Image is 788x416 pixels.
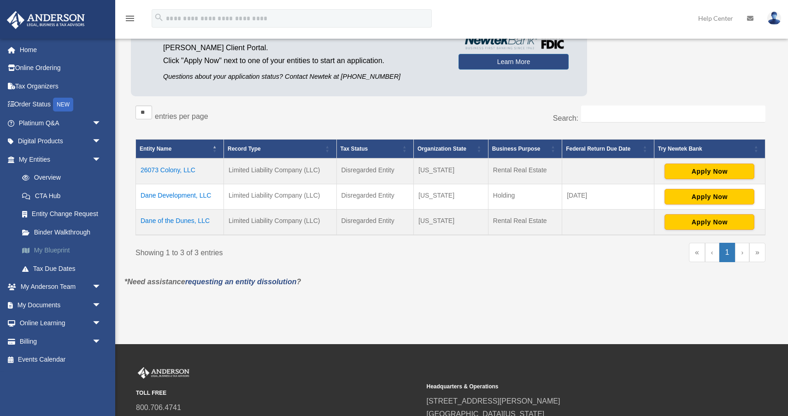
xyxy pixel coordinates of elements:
[124,16,135,24] a: menu
[163,71,445,82] p: Questions about your application status? Contact Newtek at [PHONE_NUMBER]
[92,296,111,315] span: arrow_drop_down
[418,146,466,152] span: Organization State
[92,132,111,151] span: arrow_drop_down
[6,95,115,114] a: Order StatusNEW
[6,77,115,95] a: Tax Organizers
[223,184,336,210] td: Limited Liability Company (LLC)
[488,210,562,235] td: Rental Real Estate
[689,243,705,262] a: First
[427,397,560,405] a: [STREET_ADDRESS][PERSON_NAME]
[13,205,115,223] a: Entity Change Request
[488,158,562,184] td: Rental Real Estate
[163,29,445,54] p: by applying from the [PERSON_NAME] Client Portal.
[427,382,711,392] small: Headquarters & Operations
[414,184,488,210] td: [US_STATE]
[136,388,420,398] small: TOLL FREE
[336,184,414,210] td: Disregarded Entity
[6,59,115,77] a: Online Ordering
[492,146,541,152] span: Business Purpose
[658,143,751,154] div: Try Newtek Bank
[6,278,115,296] a: My Anderson Teamarrow_drop_down
[6,41,115,59] a: Home
[488,140,562,159] th: Business Purpose: Activate to sort
[6,132,115,151] a: Digital Productsarrow_drop_down
[155,112,208,120] label: entries per page
[665,164,754,179] button: Apply Now
[459,54,569,70] a: Learn More
[92,278,111,297] span: arrow_drop_down
[140,146,171,152] span: Entity Name
[13,241,115,260] a: My Blueprint
[136,184,224,210] td: Dane Development, LLC
[13,223,115,241] a: Binder Walkthrough
[92,314,111,333] span: arrow_drop_down
[414,140,488,159] th: Organization State: Activate to sort
[223,158,336,184] td: Limited Liability Company (LLC)
[749,243,765,262] a: Last
[336,140,414,159] th: Tax Status: Activate to sort
[488,184,562,210] td: Holding
[136,210,224,235] td: Dane of the Dunes, LLC
[92,114,111,133] span: arrow_drop_down
[4,11,88,29] img: Anderson Advisors Platinum Portal
[154,12,164,23] i: search
[92,150,111,169] span: arrow_drop_down
[705,243,719,262] a: Previous
[566,146,630,152] span: Federal Return Due Date
[92,332,111,351] span: arrow_drop_down
[53,98,73,111] div: NEW
[223,140,336,159] th: Record Type: Activate to sort
[719,243,735,262] a: 1
[414,210,488,235] td: [US_STATE]
[665,189,754,205] button: Apply Now
[6,351,115,369] a: Events Calendar
[562,140,654,159] th: Federal Return Due Date: Activate to sort
[336,158,414,184] td: Disregarded Entity
[124,278,301,286] em: *Need assistance ?
[136,158,224,184] td: 26073 Colony, LLC
[6,150,115,169] a: My Entitiesarrow_drop_down
[6,332,115,351] a: Billingarrow_drop_down
[13,169,111,187] a: Overview
[163,54,445,67] p: Click "Apply Now" next to one of your entities to start an application.
[13,259,115,278] a: Tax Due Dates
[13,187,115,205] a: CTA Hub
[6,314,115,333] a: Online Learningarrow_drop_down
[463,35,564,49] img: NewtekBankLogoSM.png
[135,243,444,259] div: Showing 1 to 3 of 3 entries
[767,12,781,25] img: User Pic
[654,140,765,159] th: Try Newtek Bank : Activate to sort
[185,278,297,286] a: requesting an entity dissolution
[6,296,115,314] a: My Documentsarrow_drop_down
[735,243,749,262] a: Next
[336,210,414,235] td: Disregarded Entity
[553,114,578,122] label: Search:
[414,158,488,184] td: [US_STATE]
[6,114,115,132] a: Platinum Q&Aarrow_drop_down
[136,140,224,159] th: Entity Name: Activate to invert sorting
[136,367,191,379] img: Anderson Advisors Platinum Portal
[124,13,135,24] i: menu
[665,214,754,230] button: Apply Now
[223,210,336,235] td: Limited Liability Company (LLC)
[228,146,261,152] span: Record Type
[341,146,368,152] span: Tax Status
[136,404,181,411] a: 800.706.4741
[562,184,654,210] td: [DATE]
